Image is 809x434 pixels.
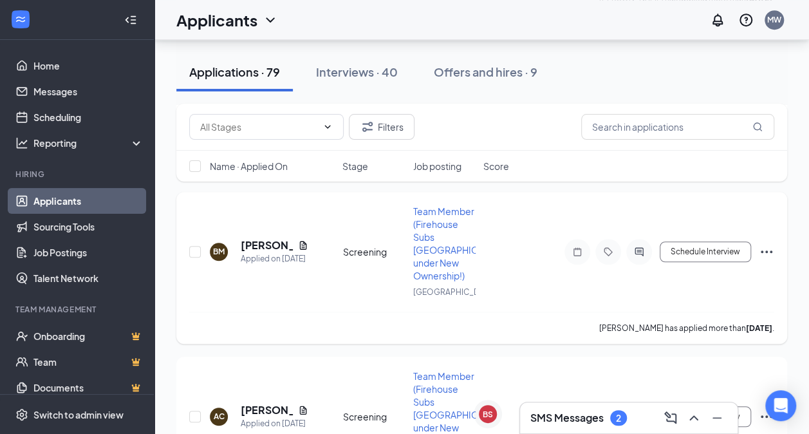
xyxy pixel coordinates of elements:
svg: Ellipses [759,244,774,259]
svg: ChevronDown [322,122,333,132]
h3: SMS Messages [530,411,604,425]
div: Reporting [33,137,144,149]
h5: [PERSON_NAME] [241,403,293,417]
svg: Settings [15,408,28,421]
svg: Collapse [124,14,137,26]
span: Job posting [413,160,461,173]
div: AC [214,411,225,422]
div: Applications · 79 [189,64,280,80]
h1: Applicants [176,9,257,31]
span: [GEOGRAPHIC_DATA] [413,287,495,297]
a: Applicants [33,188,144,214]
div: Applied on [DATE] [241,252,308,265]
button: Minimize [707,408,727,428]
button: ChevronUp [683,408,704,428]
a: Talent Network [33,265,144,291]
div: Applied on [DATE] [241,417,308,430]
div: Hiring [15,169,141,180]
svg: ActiveChat [631,247,647,257]
a: OnboardingCrown [33,323,144,349]
a: Sourcing Tools [33,214,144,240]
p: [PERSON_NAME] has applied more than . [599,323,774,334]
svg: Notifications [710,12,725,28]
svg: QuestionInfo [738,12,754,28]
input: All Stages [200,120,317,134]
svg: ChevronDown [263,12,278,28]
svg: Document [298,240,308,250]
b: [DATE] [746,323,772,333]
span: Name · Applied On [210,160,288,173]
svg: Tag [600,247,616,257]
svg: ChevronUp [686,410,702,426]
input: Search in applications [581,114,774,140]
div: BS [483,409,493,420]
div: Interviews · 40 [316,64,398,80]
svg: Filter [360,119,375,135]
div: MW [767,14,781,25]
div: Open Intercom Messenger [765,390,796,421]
svg: WorkstreamLogo [14,13,27,26]
span: Stage [342,160,368,173]
svg: Document [298,405,308,415]
h5: [PERSON_NAME] [241,238,293,252]
a: Messages [33,79,144,104]
button: Schedule Interview [660,241,751,262]
span: Score [483,160,509,173]
svg: Minimize [709,410,725,426]
button: Filter Filters [349,114,414,140]
div: Screening [343,410,405,423]
div: Team Management [15,304,141,315]
svg: ComposeMessage [663,410,678,426]
a: Scheduling [33,104,144,130]
a: Home [33,53,144,79]
a: DocumentsCrown [33,375,144,401]
div: Switch to admin view [33,408,124,421]
div: Offers and hires · 9 [434,64,537,80]
a: TeamCrown [33,349,144,375]
button: ComposeMessage [660,408,681,428]
span: Team Member (Firehouse Subs [GEOGRAPHIC_DATA] under New Ownership!) [413,205,507,281]
div: BM [213,246,225,257]
svg: MagnifyingGlass [752,122,763,132]
div: Screening [343,245,405,258]
svg: Ellipses [759,409,774,424]
div: 2 [616,413,621,424]
svg: Analysis [15,137,28,149]
a: Job Postings [33,240,144,265]
svg: Note [570,247,585,257]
